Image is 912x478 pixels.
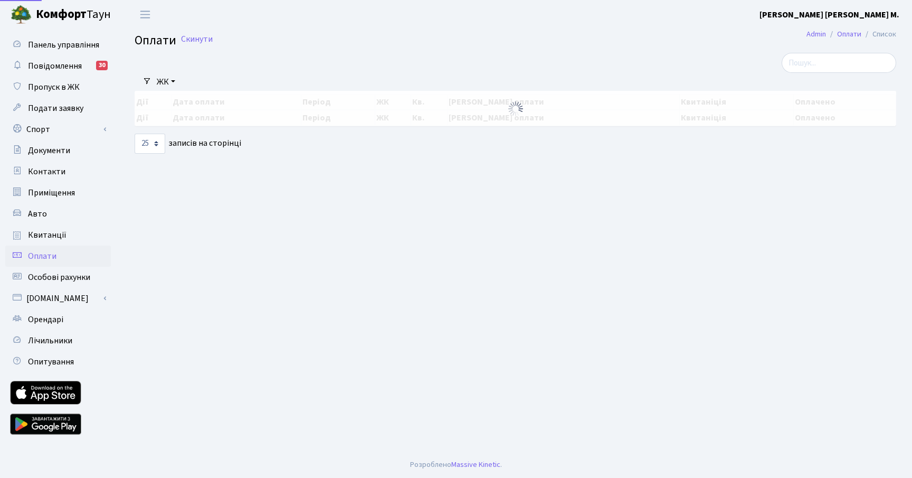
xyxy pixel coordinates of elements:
[861,29,896,40] li: Список
[5,98,111,119] a: Подати заявку
[5,77,111,98] a: Пропуск в ЖК
[5,267,111,288] a: Особові рахунки
[28,271,90,283] span: Особові рахунки
[5,182,111,203] a: Приміщення
[135,134,241,154] label: записів на сторінці
[806,29,826,40] a: Admin
[5,55,111,77] a: Повідомлення30
[759,9,899,21] b: [PERSON_NAME] [PERSON_NAME] М.
[5,34,111,55] a: Панель управління
[410,459,502,471] div: Розроблено .
[791,23,912,45] nav: breadcrumb
[28,145,70,156] span: Документи
[5,224,111,246] a: Квитанції
[5,161,111,182] a: Контакти
[5,351,111,372] a: Опитування
[28,60,82,72] span: Повідомлення
[28,356,74,368] span: Опитування
[782,53,896,73] input: Пошук...
[28,102,83,114] span: Подати заявку
[36,6,111,24] span: Таун
[28,166,65,177] span: Контакти
[28,314,63,325] span: Орендарі
[837,29,861,40] a: Оплати
[135,134,165,154] select: записів на сторінці
[28,335,72,346] span: Лічильники
[5,119,111,140] a: Спорт
[28,187,75,199] span: Приміщення
[5,288,111,309] a: [DOMAIN_NAME]
[135,31,176,50] span: Оплати
[507,100,524,117] img: Обробка...
[5,330,111,351] a: Лічильники
[36,6,87,23] b: Комфорт
[181,34,213,44] a: Скинути
[28,208,47,220] span: Авто
[153,73,179,91] a: ЖК
[96,61,108,70] div: 30
[132,6,158,23] button: Переключити навігацію
[5,203,111,224] a: Авто
[28,250,56,262] span: Оплати
[5,140,111,161] a: Документи
[28,229,66,241] span: Квитанції
[11,4,32,25] img: logo.png
[5,246,111,267] a: Оплати
[759,8,899,21] a: [PERSON_NAME] [PERSON_NAME] М.
[28,39,99,51] span: Панель управління
[5,309,111,330] a: Орендарі
[451,459,500,470] a: Massive Kinetic
[28,81,80,93] span: Пропуск в ЖК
